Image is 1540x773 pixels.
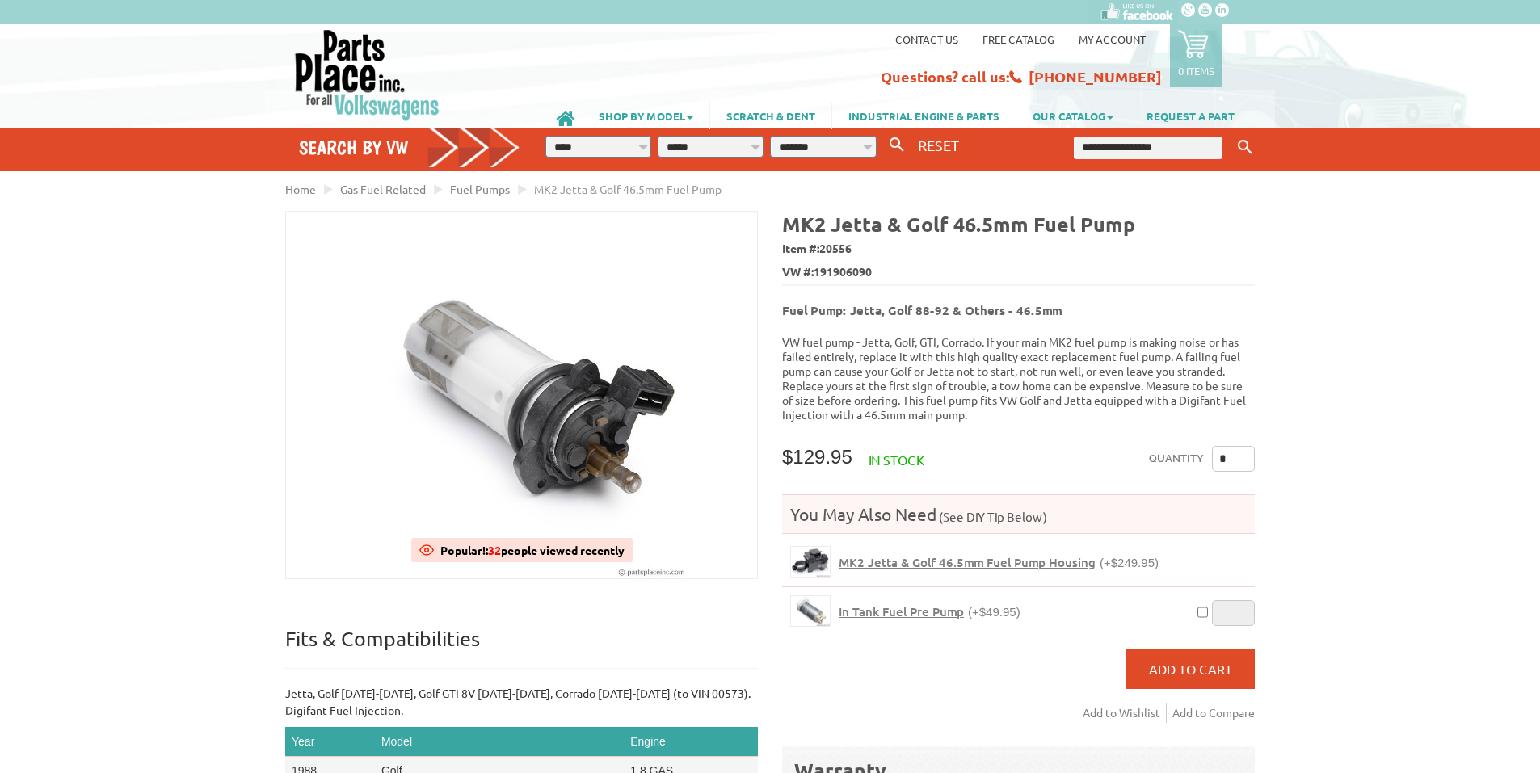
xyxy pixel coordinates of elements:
[839,604,1020,620] a: In Tank Fuel Pre Pump(+$49.95)
[1233,134,1257,161] button: Keyword Search
[782,446,852,468] span: $129.95
[791,596,830,626] img: In Tank Fuel Pre Pump
[839,555,1159,570] a: MK2 Jetta & Golf 46.5mm Fuel Pump Housing(+$249.95)
[1172,703,1255,723] a: Add to Compare
[869,452,924,468] span: In stock
[911,133,966,157] button: RESET
[1100,556,1159,569] span: (+$249.95)
[782,503,1255,525] h4: You May Also Need
[375,727,624,757] th: Model
[1083,703,1167,723] a: Add to Wishlist
[286,212,757,578] img: MK2 Jetta & Golf 46.5mm Fuel Pump
[285,685,758,719] p: Jetta, Golf [DATE]-[DATE], Golf GTI 8V [DATE]-[DATE], Corrado [DATE]-[DATE] (to VIN 00573). Digif...
[782,211,1135,237] b: MK2 Jetta & Golf 46.5mm Fuel Pump
[839,554,1096,570] span: MK2 Jetta & Golf 46.5mm Fuel Pump Housing
[968,605,1020,619] span: (+$49.95)
[583,102,709,129] a: SHOP BY MODEL
[1126,649,1255,689] button: Add to Cart
[450,182,510,196] a: Fuel Pumps
[782,302,1062,318] b: Fuel Pump: Jetta, Golf 88-92 & Others - 46.5mm
[782,334,1255,422] p: VW fuel pump - Jetta, Golf, GTI, Corrado. If your main MK2 fuel pump is making noise or has faile...
[1149,661,1232,677] span: Add to Cart
[710,102,831,129] a: SCRATCH & DENT
[1178,64,1214,78] p: 0 items
[819,241,852,255] span: 20556
[832,102,1016,129] a: INDUSTRIAL ENGINE & PARTS
[1079,32,1146,46] a: My Account
[883,133,911,157] button: Search By VW...
[1149,446,1204,472] label: Quantity
[895,32,958,46] a: Contact us
[285,727,375,757] th: Year
[982,32,1054,46] a: Free Catalog
[1130,102,1251,129] a: REQUEST A PART
[790,595,831,627] a: In Tank Fuel Pre Pump
[1170,24,1222,87] a: 0 items
[1016,102,1130,129] a: OUR CATALOG
[839,603,964,620] span: In Tank Fuel Pre Pump
[285,626,758,669] p: Fits & Compatibilities
[299,136,520,159] h4: Search by VW
[782,237,1255,261] span: Item #:
[534,182,722,196] span: MK2 Jetta & Golf 46.5mm Fuel Pump
[936,509,1047,524] span: (See DIY Tip Below)
[340,182,426,196] a: Gas Fuel Related
[782,261,1255,284] span: VW #:
[293,28,441,121] img: Parts Place Inc!
[624,727,758,757] th: Engine
[285,182,316,196] a: Home
[918,137,959,153] span: RESET
[814,263,872,280] span: 191906090
[790,546,831,578] a: MK2 Jetta & Golf 46.5mm Fuel Pump Housing
[791,547,830,577] img: MK2 Jetta & Golf 46.5mm Fuel Pump Housing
